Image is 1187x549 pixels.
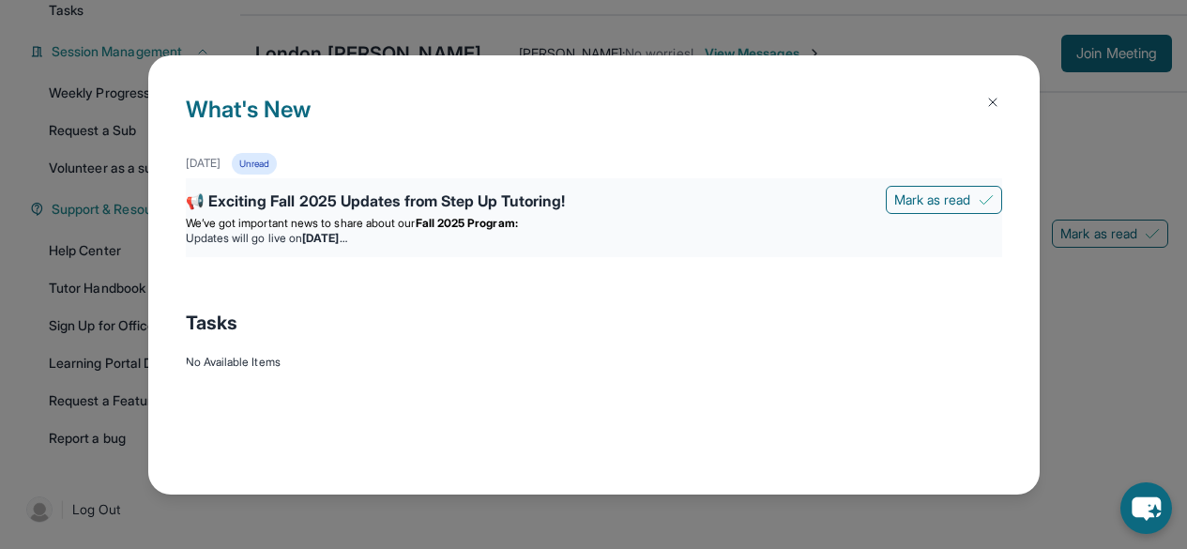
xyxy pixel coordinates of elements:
img: Mark as read [979,192,994,207]
div: [DATE] [186,156,221,171]
strong: [DATE] [302,231,346,245]
span: Tasks [186,310,237,336]
button: chat-button [1120,482,1172,534]
span: Mark as read [894,191,971,209]
span: We’ve got important news to share about our [186,216,416,230]
div: Unread [232,153,277,175]
img: Close Icon [985,95,1000,110]
div: No Available Items [186,355,1002,370]
strong: Fall 2025 Program: [416,216,518,230]
li: Updates will go live on [186,231,1002,246]
div: 📢 Exciting Fall 2025 Updates from Step Up Tutoring! [186,190,1002,216]
button: Mark as read [886,186,1002,214]
h1: What's New [186,93,1002,153]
